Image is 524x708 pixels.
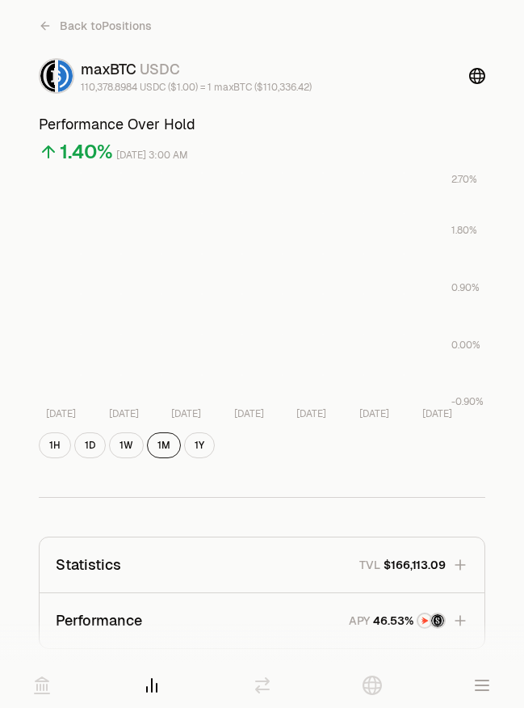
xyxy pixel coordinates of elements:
div: 1.40% [60,139,113,165]
button: PerformanceAPYNTRNStructured Points [40,593,484,648]
tspan: 0.90% [451,281,480,294]
span: $166,113.09 [384,557,446,573]
p: Performance [56,609,142,632]
span: Back to Positions [60,18,152,34]
button: 1W [109,432,144,458]
button: 1H [39,432,71,458]
div: 110,378.8984 USDC ($1.00) = 1 maxBTC ($110,336.42) [81,81,312,94]
span: USDC [140,60,180,78]
div: maxBTC [81,58,312,81]
tspan: -0.90% [451,395,484,408]
button: StatisticsTVL$166,113.09 [40,537,484,592]
tspan: [DATE] [171,407,201,420]
p: TVL [359,557,380,573]
tspan: [DATE] [296,407,326,420]
tspan: [DATE] [359,407,389,420]
a: Back toPositions [39,13,152,39]
p: Statistics [56,554,121,576]
tspan: [DATE] [234,407,264,420]
div: [DATE] 3:00 AM [116,146,188,165]
tspan: [DATE] [109,407,139,420]
tspan: [DATE] [46,407,76,420]
img: maxBTC Logo [40,60,55,92]
img: USDC Logo [58,60,73,92]
tspan: 1.80% [451,224,477,237]
p: APY [349,613,370,630]
button: 1M [147,432,181,458]
button: 1D [74,432,106,458]
tspan: 0.00% [451,339,480,352]
h3: Performance Over Hold [39,113,485,136]
img: NTRN [418,614,431,627]
button: 1Y [184,432,215,458]
tspan: 2.70% [451,173,477,186]
img: Structured Points [431,614,444,627]
tspan: [DATE] [422,407,452,420]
